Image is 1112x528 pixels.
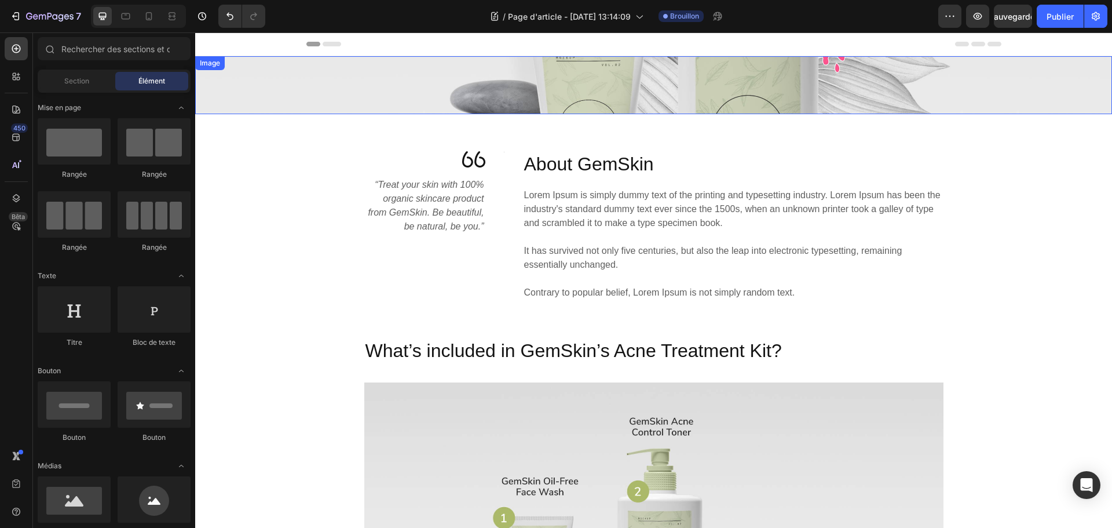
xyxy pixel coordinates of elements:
span: Basculer pour ouvrir [172,267,191,285]
font: Texte [38,271,56,280]
font: Publier [1047,12,1074,21]
font: Bêta [12,213,25,221]
i: “Treat your skin with 100% organic skincare product from GemSkin. Be beautiful, be natural, be you.” [173,147,288,199]
img: Alt Image [267,119,290,135]
p: What’s included in GemSkin’s Acne Treatment Kit? [170,307,747,331]
font: Bouton [142,433,166,442]
input: Rechercher des sections et des éléments [38,37,191,60]
span: Basculer pour ouvrir [172,362,191,380]
font: Section [64,77,89,85]
p: About GemSkin [329,120,747,144]
button: Sauvegarder [994,5,1032,28]
font: Médias [38,461,61,470]
span: Basculer pour ouvrir [172,457,191,475]
font: Brouillon [670,12,699,20]
font: Rangée [142,170,167,179]
font: Rangée [62,243,87,252]
div: Annuler/Rétablir [218,5,265,28]
button: Publier [1037,5,1084,28]
font: Sauvegarder [989,12,1038,21]
iframe: Zone de conception [195,32,1112,528]
font: Bouton [63,433,86,442]
font: Titre [67,338,82,347]
div: Ouvrir Intercom Messenger [1073,471,1100,499]
font: Bouton [38,366,61,375]
font: Rangée [62,170,87,179]
font: 7 [76,10,81,22]
font: Rangée [142,243,167,252]
font: Page d'article - [DATE] 13:14:09 [508,12,631,21]
span: Basculer pour ouvrir [172,99,191,117]
font: Bloc de texte [133,338,175,347]
font: 450 [13,124,25,132]
font: Mise en page [38,103,81,112]
font: / [503,12,506,21]
button: 7 [5,5,86,28]
font: Élément [138,77,165,85]
p: Lorem Ipsum is simply dummy text of the printing and typesetting industry. Lorem Ipsum has been t... [329,156,747,267]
